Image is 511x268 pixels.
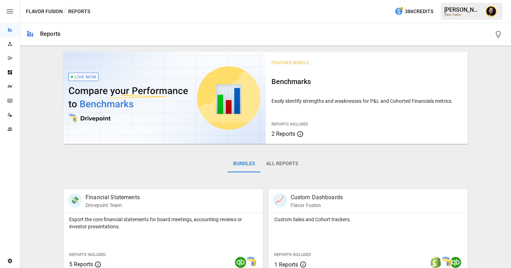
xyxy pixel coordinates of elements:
div: Reports [40,30,60,37]
img: smart model [440,257,451,268]
img: Ciaran Nugent [485,6,497,17]
div: Flavor Fusion [444,13,481,16]
span: Reports Included [274,252,311,257]
img: smart model [245,257,256,268]
div: [PERSON_NAME] [444,6,481,13]
img: quickbooks [450,257,461,268]
span: Featured Bundle [271,60,309,65]
p: Custom Dashboards [291,193,343,202]
button: Bundles [227,155,260,172]
button: Ciaran Nugent [481,1,501,21]
span: 5 Reports [69,261,93,268]
p: Custom Sales and Cohort trackers. [274,216,462,223]
p: Export the core financial statements for board meetings, accounting reviews or investor presentat... [69,216,257,230]
span: Reports Included [69,252,106,257]
img: quickbooks [235,257,246,268]
img: shopify [430,257,441,268]
h6: Benchmarks [271,76,462,87]
img: video thumbnail [64,52,266,144]
div: / [64,7,67,16]
span: 386 Credits [405,7,433,16]
button: All Reports [260,155,304,172]
div: 💸 [68,193,82,207]
p: Drivepoint Team [86,202,140,209]
p: Flavor Fusion [291,202,343,209]
button: Flavor Fusion [26,7,63,16]
div: 📈 [273,193,287,207]
button: 386Credits [392,5,436,18]
p: Financial Statements [86,193,140,202]
p: Easily identify strengths and weaknesses for P&L and Cohorted Financials metrics. [271,97,462,105]
span: 2 Reports [271,130,295,137]
span: Reports Included [271,122,308,127]
span: 1 Reports [274,261,298,268]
